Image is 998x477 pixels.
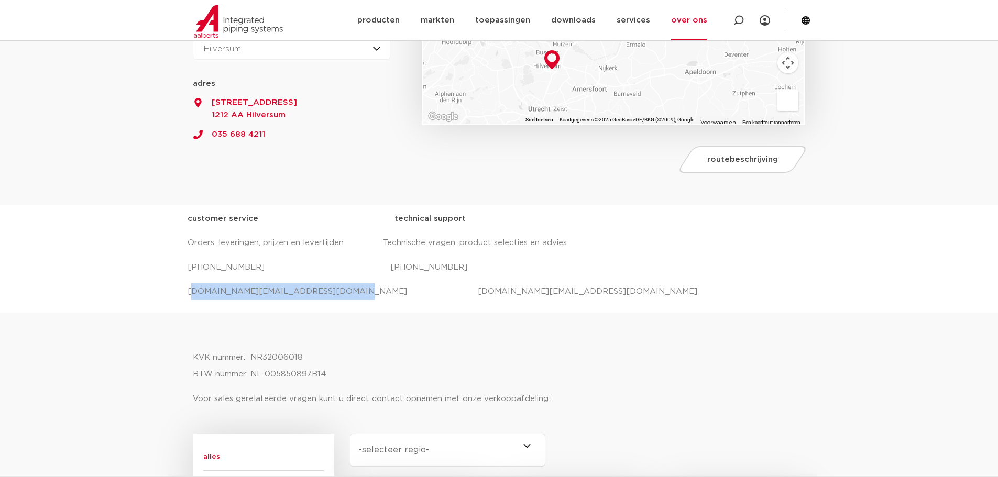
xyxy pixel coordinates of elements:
[677,146,809,173] a: routebeschrijving
[777,90,798,111] button: Sleep Pegman de kaart op om Street View te openen
[188,215,466,223] strong: customer service technical support
[203,444,324,471] span: alles
[426,110,460,124] img: Google
[700,120,736,125] a: Voorwaarden
[188,259,811,276] p: [PHONE_NUMBER] [PHONE_NUMBER]
[525,116,553,124] button: Sneltoetsen
[707,156,778,163] span: routebeschrijving
[560,117,694,123] span: Kaartgegevens ©2025 GeoBasis-DE/BKG (©2009), Google
[777,52,798,73] button: Bedieningsopties voor de kaartweergave
[193,391,806,407] p: Voor sales gerelateerde vragen kunt u direct contact opnemen met onze verkoopafdeling:
[426,110,460,124] a: Dit gebied openen in Google Maps (er wordt een nieuw venster geopend)
[742,119,800,125] a: Een kaartfout rapporteren
[188,283,811,300] p: [DOMAIN_NAME][EMAIL_ADDRESS][DOMAIN_NAME] [DOMAIN_NAME][EMAIL_ADDRESS][DOMAIN_NAME]
[204,45,241,53] span: Hilversum
[188,235,811,251] p: Orders, leveringen, prijzen en levertijden Technische vragen, product selecties en advies
[193,349,806,383] p: KVK nummer: NR32006018 BTW nummer: NL 005850897B14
